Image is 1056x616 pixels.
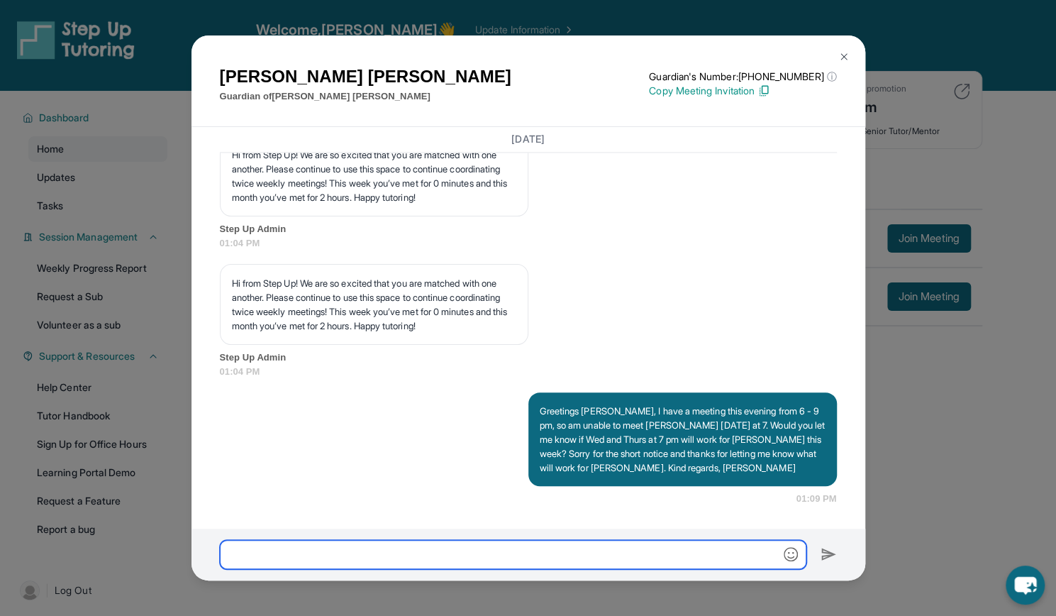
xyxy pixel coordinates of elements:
[220,222,837,236] span: Step Up Admin
[1006,566,1045,605] button: chat-button
[821,546,837,563] img: Send icon
[232,276,516,333] p: Hi from Step Up! We are so excited that you are matched with one another. Please continue to use ...
[838,51,850,62] img: Close Icon
[220,365,837,379] span: 01:04 PM
[784,547,798,561] img: Emoji
[220,89,511,104] p: Guardian of [PERSON_NAME] [PERSON_NAME]
[796,492,837,506] span: 01:09 PM
[220,64,511,89] h1: [PERSON_NAME] [PERSON_NAME]
[649,70,836,84] p: Guardian's Number: [PHONE_NUMBER]
[220,236,837,251] span: 01:04 PM
[540,404,826,475] p: Greetings [PERSON_NAME], I have a meeting this evening from 6 - 9 pm, so am unable to meet [PERSO...
[649,84,836,98] p: Copy Meeting Invitation
[232,148,516,204] p: Hi from Step Up! We are so excited that you are matched with one another. Please continue to use ...
[757,84,770,97] img: Copy Icon
[220,133,837,147] h3: [DATE]
[826,70,836,84] span: ⓘ
[220,351,837,365] span: Step Up Admin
